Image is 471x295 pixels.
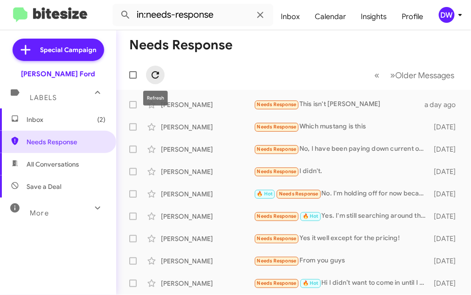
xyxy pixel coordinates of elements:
div: Yes. I'm still searching around though so I haven't made any final decisions just yet. [254,211,431,221]
div: DW [439,7,455,23]
a: Profile [395,3,431,30]
span: Older Messages [395,70,454,80]
div: [PERSON_NAME] [161,256,254,266]
span: Needs Response [27,137,106,147]
button: Previous [369,66,385,85]
button: Next [385,66,460,85]
span: Needs Response [257,168,297,174]
div: [PERSON_NAME] [161,167,254,176]
span: Special Campaign [40,45,97,54]
div: [PERSON_NAME] [161,279,254,288]
span: 🔥 Hot [303,280,318,286]
div: No, I have been paying down current obligations. I will be in a great position towards the end of... [254,144,431,154]
span: Needs Response [279,191,318,197]
div: Yes it well except for the pricing! [254,233,431,244]
div: [PERSON_NAME] Ford [21,69,95,79]
span: Needs Response [257,235,297,241]
div: [DATE] [431,256,464,266]
span: Needs Response [257,146,297,152]
span: Labels [30,94,57,102]
nav: Page navigation example [369,66,460,85]
div: [PERSON_NAME] [161,100,254,109]
div: [DATE] [431,212,464,221]
div: Refresh [143,91,168,106]
div: [PERSON_NAME] [161,234,254,243]
span: Needs Response [257,213,297,219]
a: Special Campaign [13,39,104,61]
a: Inbox [273,3,307,30]
div: No. I'm holding off for now because my schedule isn't conducive for me to visit [254,188,431,199]
span: Save a Deal [27,182,61,191]
div: [PERSON_NAME] [161,189,254,199]
span: « [374,69,379,81]
span: Needs Response [257,124,297,130]
div: Hi I didn’t want to come in until I know ok fully approved [254,278,431,288]
span: 🔥 Hot [303,213,318,219]
span: » [390,69,395,81]
div: [DATE] [431,122,464,132]
div: [DATE] [431,145,464,154]
div: [DATE] [431,189,464,199]
div: a day ago [425,100,464,109]
div: This isn't [PERSON_NAME] [254,99,425,110]
div: [DATE] [431,279,464,288]
div: [DATE] [431,234,464,243]
a: Insights [353,3,395,30]
div: [PERSON_NAME] [161,145,254,154]
span: Inbox [27,115,106,124]
div: From you guys [254,255,431,266]
a: Calendar [307,3,353,30]
div: [PERSON_NAME] [161,212,254,221]
div: I didn't. [254,166,431,177]
h1: Needs Response [129,38,232,53]
button: DW [431,7,461,23]
div: Which mustang is this [254,121,431,132]
div: [DATE] [431,167,464,176]
span: 🔥 Hot [257,191,273,197]
span: Needs Response [257,258,297,264]
span: All Conversations [27,160,79,169]
input: Search [113,4,273,26]
span: Needs Response [257,280,297,286]
span: (2) [97,115,106,124]
span: More [30,209,49,217]
span: Needs Response [257,101,297,107]
div: [PERSON_NAME] [161,122,254,132]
